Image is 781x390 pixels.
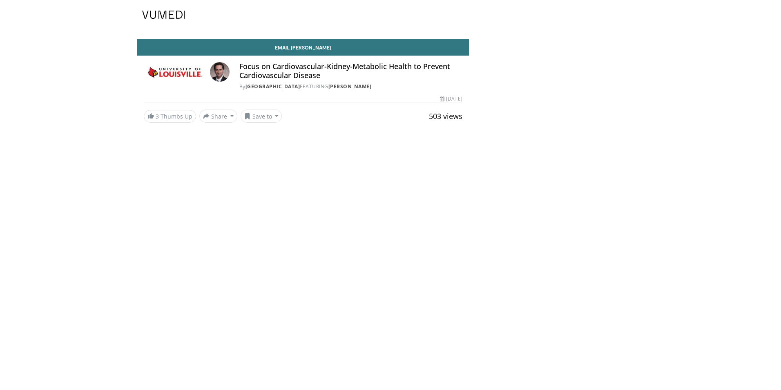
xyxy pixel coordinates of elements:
a: [PERSON_NAME] [328,83,372,90]
img: University of Louisville [144,62,207,82]
img: VuMedi Logo [142,11,185,19]
button: Share [199,110,237,123]
div: [DATE] [440,95,462,103]
a: Email [PERSON_NAME] [137,39,469,56]
button: Save to [241,110,282,123]
img: Avatar [210,62,230,82]
span: 3 [156,112,159,120]
a: [GEOGRAPHIC_DATA] [245,83,300,90]
span: 503 views [429,111,462,121]
h4: Focus on Cardiovascular-Kidney-Metabolic Health to Prevent Cardiovascular Disease [239,62,462,80]
div: By FEATURING [239,83,462,90]
a: 3 Thumbs Up [144,110,196,123]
